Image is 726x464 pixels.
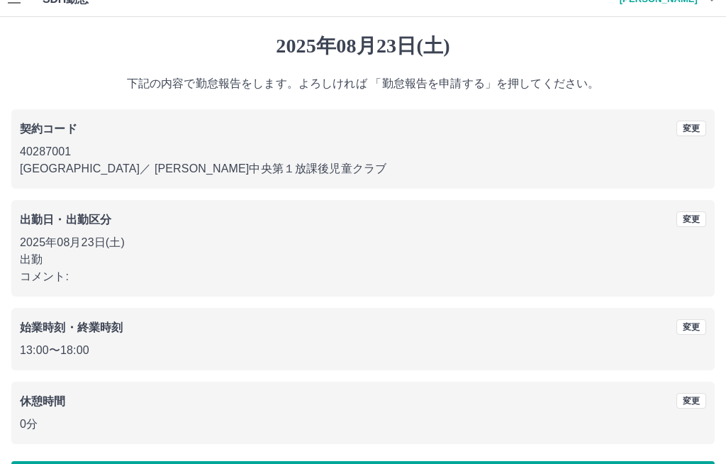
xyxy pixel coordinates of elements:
[20,321,123,333] b: 始業時刻・終業時刻
[676,121,706,136] button: 変更
[20,234,706,251] p: 2025年08月23日(土)
[20,143,706,160] p: 40287001
[676,211,706,227] button: 変更
[20,160,706,177] p: [GEOGRAPHIC_DATA] ／ [PERSON_NAME]中央第１放課後児童クラブ
[20,251,706,268] p: 出勤
[20,395,66,407] b: 休憩時間
[20,268,706,285] p: コメント:
[20,342,706,359] p: 13:00 〜 18:00
[20,416,706,433] p: 0分
[11,34,715,58] h1: 2025年08月23日(土)
[11,75,715,92] p: 下記の内容で勤怠報告をします。よろしければ 「勤怠報告を申請する」を押してください。
[676,319,706,335] button: 変更
[20,123,77,135] b: 契約コード
[676,393,706,409] button: 変更
[20,214,111,226] b: 出勤日・出勤区分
